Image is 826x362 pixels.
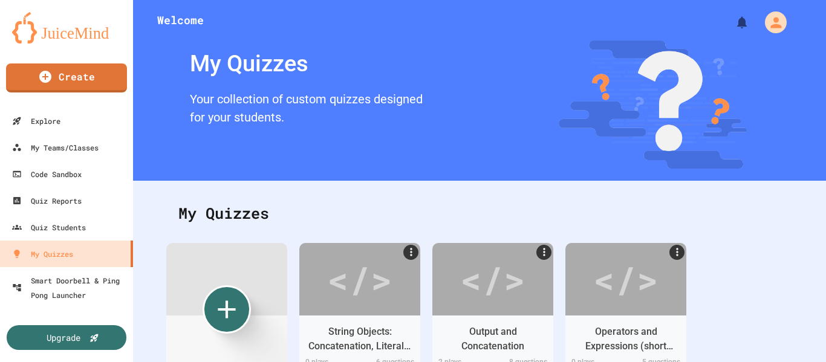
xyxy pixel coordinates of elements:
div: My Account [752,8,790,36]
div: Output and Concatenation [441,325,544,354]
div: Operators and Expressions (short version) [574,325,677,354]
div: My Notifications [712,12,752,33]
div: My Quizzes [12,247,73,261]
img: banner-image-my-quizzes.png [559,40,747,169]
div: Code Sandbox [12,167,82,181]
iframe: chat widget [726,261,814,312]
div: My Quizzes [166,190,793,237]
iframe: chat widget [775,314,814,350]
div: </> [327,252,392,306]
a: More [536,245,551,260]
a: More [669,245,685,260]
img: logo-orange.svg [12,12,121,44]
a: Create [6,63,127,92]
div: Your collection of custom quizzes designed for your students. [184,87,429,132]
div: Smart Doorbell & Ping Pong Launcher [12,273,128,302]
div: Upgrade [47,331,80,344]
a: More [403,245,418,260]
div: My Quizzes [184,40,429,87]
div: Explore [12,114,60,128]
div: </> [593,252,659,306]
div: String Objects: Concatenation, Literals, and More [308,325,411,354]
div: Create new [203,285,251,334]
div: Quiz Reports [12,193,82,208]
div: Quiz Students [12,220,86,234]
div: My Teams/Classes [12,140,99,155]
div: </> [460,252,525,306]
